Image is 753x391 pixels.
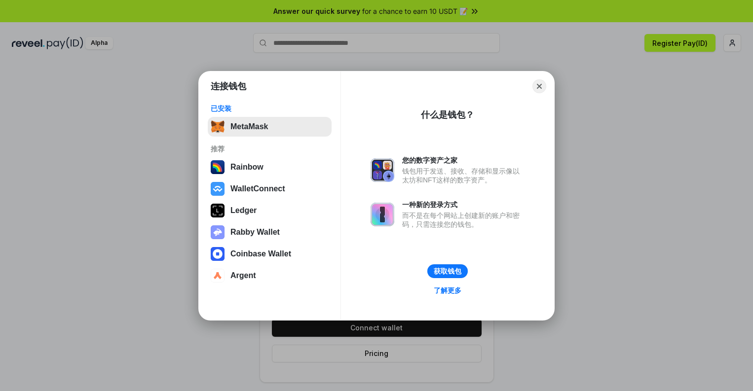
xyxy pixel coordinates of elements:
button: 获取钱包 [427,264,468,278]
div: 获取钱包 [434,267,461,276]
img: svg+xml,%3Csvg%20xmlns%3D%22http%3A%2F%2Fwww.w3.org%2F2000%2Fsvg%22%20fill%3D%22none%22%20viewBox... [371,158,394,182]
img: svg+xml,%3Csvg%20xmlns%3D%22http%3A%2F%2Fwww.w3.org%2F2000%2Fsvg%22%20fill%3D%22none%22%20viewBox... [371,203,394,226]
div: 推荐 [211,144,329,153]
img: svg+xml,%3Csvg%20width%3D%2228%22%20height%3D%2228%22%20viewBox%3D%220%200%2028%2028%22%20fill%3D... [211,269,225,283]
div: MetaMask [230,122,268,131]
div: 已安装 [211,104,329,113]
div: Argent [230,271,256,280]
h1: 连接钱包 [211,80,246,92]
img: svg+xml,%3Csvg%20width%3D%22120%22%20height%3D%22120%22%20viewBox%3D%220%200%20120%20120%22%20fil... [211,160,225,174]
img: svg+xml,%3Csvg%20xmlns%3D%22http%3A%2F%2Fwww.w3.org%2F2000%2Fsvg%22%20width%3D%2228%22%20height%3... [211,204,225,217]
button: Rabby Wallet [208,222,332,242]
div: Coinbase Wallet [230,249,291,258]
div: 钱包用于发送、接收、存储和显示像以太坊和NFT这样的数字资产。 [402,167,525,184]
div: Rabby Wallet [230,228,280,237]
img: svg+xml,%3Csvg%20xmlns%3D%22http%3A%2F%2Fwww.w3.org%2F2000%2Fsvg%22%20fill%3D%22none%22%20viewBox... [211,225,225,239]
img: svg+xml,%3Csvg%20width%3D%2228%22%20height%3D%2228%22%20viewBox%3D%220%200%2028%2028%22%20fill%3D... [211,247,225,261]
button: Coinbase Wallet [208,244,332,264]
button: Rainbow [208,157,332,177]
div: 了解更多 [434,286,461,295]
img: svg+xml,%3Csvg%20fill%3D%22none%22%20height%3D%2233%22%20viewBox%3D%220%200%2035%2033%22%20width%... [211,120,225,134]
button: Close [532,79,546,93]
div: Ledger [230,206,257,215]
div: 而不是在每个网站上创建新的账户和密码，只需连接您的钱包。 [402,211,525,229]
a: 了解更多 [428,284,467,297]
div: 什么是钱包？ [421,109,474,121]
div: WalletConnect [230,184,285,193]
button: Ledger [208,201,332,220]
div: Rainbow [230,163,264,172]
button: MetaMask [208,117,332,137]
div: 一种新的登录方式 [402,200,525,209]
button: Argent [208,266,332,285]
div: 您的数字资产之家 [402,156,525,165]
button: WalletConnect [208,179,332,199]
img: svg+xml,%3Csvg%20width%3D%2228%22%20height%3D%2228%22%20viewBox%3D%220%200%2028%2028%22%20fill%3D... [211,182,225,196]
